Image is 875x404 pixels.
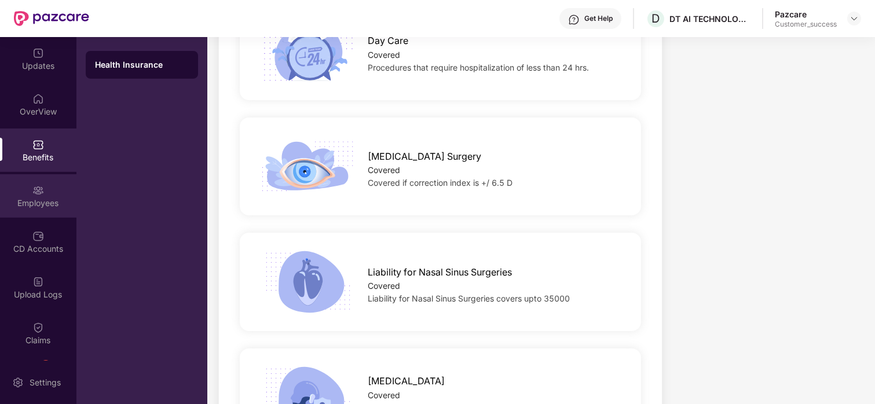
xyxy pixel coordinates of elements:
img: svg+xml;base64,PHN2ZyBpZD0iQ0RfQWNjb3VudHMiIGRhdGEtbmFtZT0iQ0QgQWNjb3VudHMiIHhtbG5zPSJodHRwOi8vd3... [32,230,44,242]
span: Liability for Nasal Sinus Surgeries covers upto 35000 [368,293,570,303]
div: Covered [368,49,623,61]
span: Day Care [368,34,408,48]
span: [MEDICAL_DATA] [368,374,445,388]
img: svg+xml;base64,PHN2ZyBpZD0iRW1wbG95ZWVzIiB4bWxucz0iaHR0cDovL3d3dy53My5vcmcvMjAwMC9zdmciIHdpZHRoPS... [32,185,44,196]
img: svg+xml;base64,PHN2ZyBpZD0iSG9tZSIgeG1sbnM9Imh0dHA6Ly93d3cudzMub3JnLzIwMDAvc3ZnIiB3aWR0aD0iMjAiIG... [32,93,44,105]
div: Health Insurance [95,59,189,71]
img: svg+xml;base64,PHN2ZyBpZD0iVXBsb2FkX0xvZ3MiIGRhdGEtbmFtZT0iVXBsb2FkIExvZ3MiIHhtbG5zPSJodHRwOi8vd3... [32,276,44,288]
span: Covered if correction index is +/ 6.5 D [368,178,512,188]
div: Covered [368,389,623,402]
img: svg+xml;base64,PHN2ZyBpZD0iVXBkYXRlZCIgeG1sbnM9Imh0dHA6Ly93d3cudzMub3JnLzIwMDAvc3ZnIiB3aWR0aD0iMj... [32,47,44,59]
div: Settings [26,377,64,388]
span: [MEDICAL_DATA] Surgery [368,149,481,164]
img: svg+xml;base64,PHN2ZyBpZD0iRHJvcGRvd24tMzJ4MzIiIHhtbG5zPSJodHRwOi8vd3d3LnczLm9yZy8yMDAwL3N2ZyIgd2... [850,14,859,23]
span: Liability for Nasal Sinus Surgeries [368,265,512,280]
div: Covered [368,280,623,292]
div: Customer_success [775,20,837,29]
span: Procedures that require hospitalization of less than 24 hrs. [368,63,589,72]
div: Covered [368,164,623,177]
img: New Pazcare Logo [14,11,89,26]
img: svg+xml;base64,PHN2ZyBpZD0iSGVscC0zMngzMiIgeG1sbnM9Imh0dHA6Ly93d3cudzMub3JnLzIwMDAvc3ZnIiB3aWR0aD... [568,14,580,25]
img: icon [258,16,358,86]
img: svg+xml;base64,PHN2ZyBpZD0iQ2xhaW0iIHhtbG5zPSJodHRwOi8vd3d3LnczLm9yZy8yMDAwL3N2ZyIgd2lkdGg9IjIwIi... [32,322,44,333]
div: 1 [41,360,50,369]
div: DT AI TECHNOLOGIES PRIVATE LIMITED [669,13,750,24]
div: Pazcare [775,9,837,20]
img: svg+xml;base64,PHN2ZyBpZD0iU2V0dGluZy0yMHgyMCIgeG1sbnM9Imh0dHA6Ly93d3cudzMub3JnLzIwMDAvc3ZnIiB3aW... [12,377,24,388]
img: icon [258,247,358,317]
div: Get Help [584,14,613,23]
span: D [652,12,660,25]
img: svg+xml;base64,PHN2ZyBpZD0iQmVuZWZpdHMiIHhtbG5zPSJodHRwOi8vd3d3LnczLm9yZy8yMDAwL3N2ZyIgd2lkdGg9Ij... [32,139,44,150]
img: icon [258,132,358,201]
